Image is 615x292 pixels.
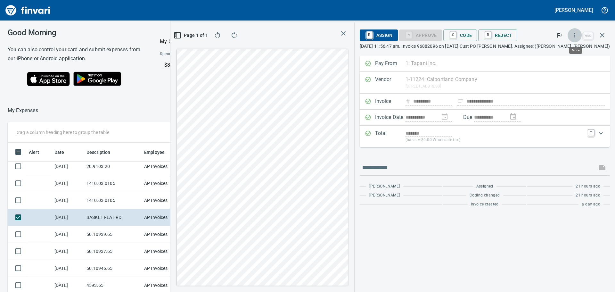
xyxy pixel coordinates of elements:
a: T [588,129,594,136]
span: Reject [483,30,512,41]
h3: Good Morning [8,28,144,37]
td: [DATE] [52,209,84,226]
td: [DATE] [52,226,84,243]
td: AP Invoices [142,243,190,260]
td: [DATE] [52,243,84,260]
td: [DATE] [52,158,84,175]
button: CCode [443,29,477,41]
span: Assigned [476,183,493,190]
span: Alert [29,148,39,156]
span: Employee [144,148,173,156]
p: Drag a column heading here to group the table [15,129,109,136]
td: AP Invoices [142,209,190,226]
span: This records your message into the invoice and notifies anyone mentioned [594,160,610,175]
a: R [366,31,373,38]
td: AP Invoices [142,158,190,175]
p: (basis + $0.00 Wholesale tax) [406,137,584,143]
td: [DATE] [52,175,84,192]
span: Code [448,30,472,41]
button: [PERSON_NAME] [553,5,594,15]
span: Description [86,148,119,156]
a: esc [583,32,593,39]
h5: [PERSON_NAME] [554,7,593,13]
span: Description [86,148,111,156]
td: 50.10939.65 [84,226,142,243]
button: RAssign [360,29,398,41]
div: Coding Required [399,32,442,38]
span: Coding changed [470,192,500,199]
span: Alert [29,148,47,156]
a: R [485,31,491,38]
span: Close invoice [582,28,610,43]
td: BASKET FLAT RD [84,209,142,226]
span: a day ago [582,201,600,208]
p: Online and foreign allowed [155,69,295,75]
span: Date [54,148,73,156]
td: AP Invoices [142,260,190,277]
p: My Expenses [8,107,38,114]
div: Expand [360,126,610,147]
nav: breadcrumb [8,107,38,114]
h6: You can also control your card and submit expenses from our iPhone or Android application. [8,45,144,63]
td: 50.10946.65 [84,260,142,277]
span: 21 hours ago [576,183,600,190]
img: Download on the App Store [27,72,70,86]
a: C [450,31,456,38]
td: [DATE] [52,192,84,209]
button: RReject [478,29,517,41]
span: 21 hours ago [576,192,600,199]
td: 1410.03.0105 [84,175,142,192]
p: Total [375,129,406,143]
td: AP Invoices [142,175,190,192]
span: [PERSON_NAME] [369,192,400,199]
span: Page 1 of 1 [178,31,205,39]
td: AP Invoices [142,192,190,209]
td: AP Invoices [142,226,190,243]
img: Get it on Google Play [70,68,125,89]
span: [PERSON_NAME] [369,183,400,190]
p: [DATE] 11:56:47 am. Invoice 96882096 on [DATE] Cust PO [PERSON_NAME]. Assignee: ([PERSON_NAME], [... [360,43,610,49]
img: Finvari [4,3,52,18]
span: Spend Limits (refreshed by [PERSON_NAME] 19 hours ago) [160,51,281,57]
td: [DATE] [52,260,84,277]
span: Assign [365,30,393,41]
p: $8,339 left this month [164,61,294,69]
p: My Card (···5672) [160,38,208,46]
span: Date [54,148,64,156]
td: 50.10937.65 [84,243,142,260]
button: Page 1 of 1 [176,29,207,41]
span: Employee [144,148,165,156]
td: 1410.03.0105 [84,192,142,209]
td: 20.9103.20 [84,158,142,175]
span: Invoice created [471,201,499,208]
